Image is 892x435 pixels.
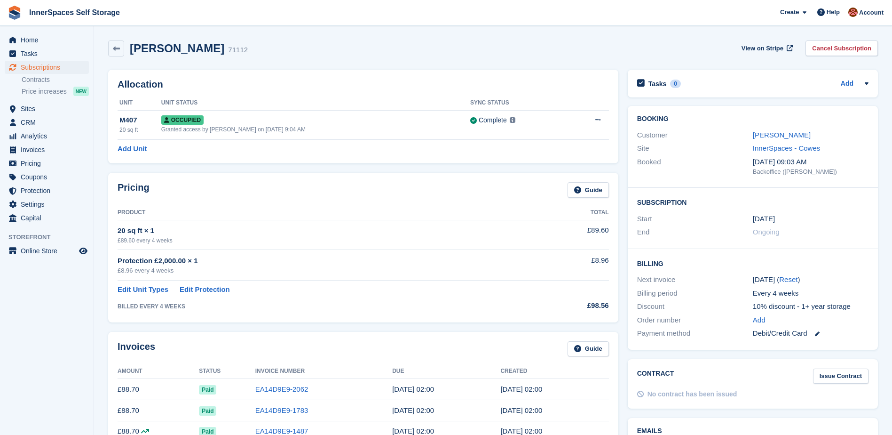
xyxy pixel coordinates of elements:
[5,211,89,225] a: menu
[180,284,230,295] a: Edit Protection
[637,301,753,312] div: Discount
[161,96,470,111] th: Unit Status
[118,205,529,220] th: Product
[827,8,840,17] span: Help
[73,87,89,96] div: NEW
[5,116,89,129] a: menu
[470,96,567,111] th: Sync Status
[841,79,853,89] a: Add
[118,236,529,245] div: £89.60 every 4 weeks
[779,275,797,283] a: Reset
[637,214,753,225] div: Start
[529,205,608,220] th: Total
[637,227,753,238] div: End
[22,87,67,96] span: Price increases
[21,184,77,197] span: Protection
[637,130,753,141] div: Customer
[118,256,529,266] div: Protection £2,000.00 × 1
[5,184,89,197] a: menu
[529,220,608,250] td: £89.60
[805,40,878,56] a: Cancel Subscription
[648,80,667,88] h2: Tasks
[753,131,811,139] a: [PERSON_NAME]
[130,42,224,55] h2: [PERSON_NAME]
[25,5,124,20] a: InnerSpaces Self Storage
[637,427,868,435] h2: Emails
[8,6,22,20] img: stora-icon-8386f47178a22dfd0bd8f6a31ec36ba5ce8667c1dd55bd0f319d3a0aa187defe.svg
[753,144,820,152] a: InnerSpaces - Cowes
[637,315,753,326] div: Order number
[21,116,77,129] span: CRM
[118,364,199,379] th: Amount
[500,364,608,379] th: Created
[670,80,681,88] div: 0
[529,250,608,281] td: £8.96
[21,211,77,225] span: Capital
[161,125,470,134] div: Granted access by [PERSON_NAME] on [DATE] 9:04 AM
[21,102,77,115] span: Sites
[118,284,168,295] a: Edit Unit Types
[78,245,89,257] a: Preview store
[637,157,753,177] div: Booked
[500,427,542,435] time: 2025-06-26 01:00:03 UTC
[228,45,248,56] div: 71112
[647,389,737,399] div: No contract has been issued
[753,214,775,225] time: 2025-03-06 01:00:00 UTC
[21,129,77,143] span: Analytics
[8,233,94,242] span: Storefront
[738,40,795,56] a: View on Stripe
[813,369,868,384] a: Issue Contract
[479,115,507,125] div: Complete
[118,341,155,357] h2: Invoices
[5,143,89,156] a: menu
[255,385,308,393] a: EA14D9E9-2062
[392,406,434,414] time: 2025-07-25 01:00:00 UTC
[637,328,753,339] div: Payment method
[637,197,868,207] h2: Subscription
[21,47,77,60] span: Tasks
[118,226,529,236] div: 20 sq ft × 1
[5,157,89,170] a: menu
[742,44,783,53] span: View on Stripe
[637,274,753,285] div: Next invoice
[119,126,161,134] div: 20 sq ft
[199,385,216,395] span: Paid
[753,157,868,168] div: [DATE] 09:03 AM
[848,8,858,17] img: Abby Tilley
[5,102,89,115] a: menu
[510,117,515,123] img: icon-info-grey-7440780725fd019a000dd9b08b2336e03edf1995a4989e88bcd33f0948082b44.svg
[637,115,868,123] h2: Booking
[199,406,216,416] span: Paid
[161,115,204,125] span: Occupied
[118,302,529,311] div: BILLED EVERY 4 WEEKS
[780,8,799,17] span: Create
[637,369,674,384] h2: Contract
[637,258,868,268] h2: Billing
[199,364,255,379] th: Status
[753,288,868,299] div: Every 4 weeks
[118,266,529,275] div: £8.96 every 4 weeks
[637,288,753,299] div: Billing period
[859,8,884,17] span: Account
[119,115,161,126] div: M407
[500,406,542,414] time: 2025-07-24 01:00:54 UTC
[5,61,89,74] a: menu
[21,157,77,170] span: Pricing
[5,129,89,143] a: menu
[21,244,77,258] span: Online Store
[753,167,868,177] div: Backoffice ([PERSON_NAME])
[753,315,766,326] a: Add
[753,228,780,236] span: Ongoing
[21,170,77,184] span: Coupons
[255,406,308,414] a: EA14D9E9-1783
[118,96,161,111] th: Unit
[5,33,89,47] a: menu
[5,244,89,258] a: menu
[500,385,542,393] time: 2025-08-21 01:00:28 UTC
[568,182,609,198] a: Guide
[21,198,77,211] span: Settings
[753,328,868,339] div: Debit/Credit Card
[5,198,89,211] a: menu
[21,33,77,47] span: Home
[118,79,609,90] h2: Allocation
